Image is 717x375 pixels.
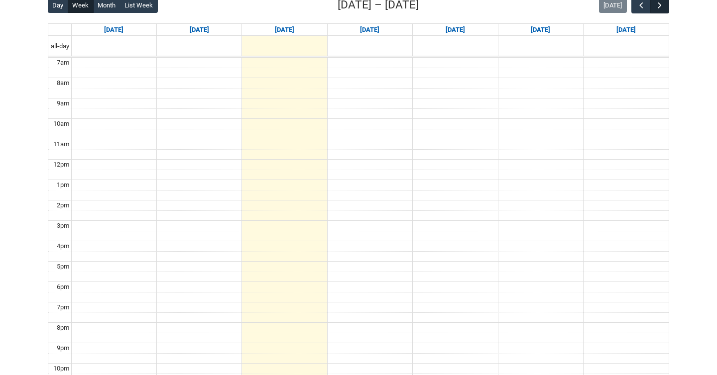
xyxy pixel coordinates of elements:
span: all-day [49,41,71,51]
div: 3pm [55,221,71,231]
div: 11am [51,139,71,149]
div: 5pm [55,262,71,272]
a: Go to September 10, 2025 [358,24,381,36]
a: Go to September 11, 2025 [444,24,467,36]
div: 9pm [55,343,71,353]
a: Go to September 7, 2025 [102,24,125,36]
div: 1pm [55,180,71,190]
a: Go to September 8, 2025 [188,24,211,36]
div: 10am [51,119,71,129]
div: 8pm [55,323,71,333]
div: 9am [55,98,71,108]
div: 6pm [55,282,71,292]
a: Go to September 13, 2025 [614,24,638,36]
div: 7pm [55,302,71,312]
a: Go to September 9, 2025 [273,24,296,36]
div: 7am [55,58,71,68]
div: 10pm [51,364,71,374]
div: 12pm [51,160,71,170]
div: 2pm [55,200,71,210]
div: 4pm [55,241,71,251]
a: Go to September 12, 2025 [529,24,552,36]
div: 8am [55,78,71,88]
